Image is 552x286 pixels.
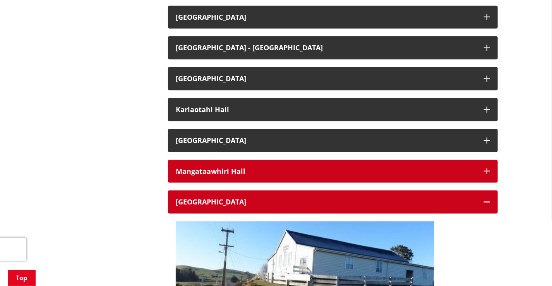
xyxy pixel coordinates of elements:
[8,270,36,286] a: Top
[176,44,476,52] h3: [GEOGRAPHIC_DATA] - [GEOGRAPHIC_DATA]
[176,106,476,114] h3: Kariaotahi Hall
[176,75,476,83] h3: [GEOGRAPHIC_DATA]
[168,160,498,183] button: Mangataawhiri Hall
[168,98,498,121] button: Kariaotahi Hall
[516,254,544,281] iframe: Messenger Launcher
[176,137,476,145] h3: [GEOGRAPHIC_DATA]
[176,198,476,206] h3: [GEOGRAPHIC_DATA]
[176,168,476,175] h3: Mangataawhiri Hall
[168,6,498,29] button: [GEOGRAPHIC_DATA]
[168,191,498,214] button: [GEOGRAPHIC_DATA]
[168,36,498,60] button: [GEOGRAPHIC_DATA] - [GEOGRAPHIC_DATA]
[168,129,498,152] button: [GEOGRAPHIC_DATA]
[168,67,498,90] button: [GEOGRAPHIC_DATA]
[176,14,476,21] h3: [GEOGRAPHIC_DATA]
